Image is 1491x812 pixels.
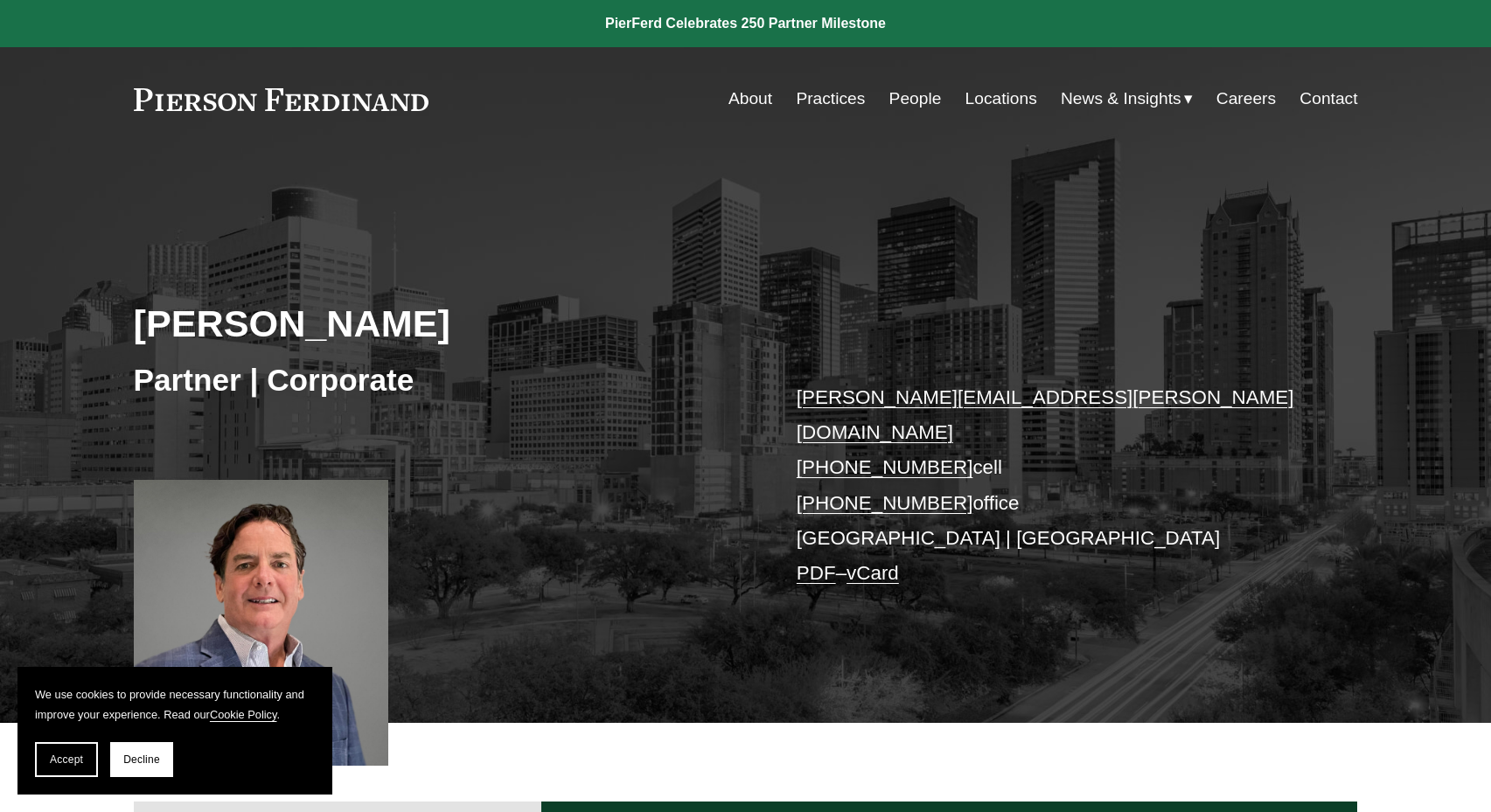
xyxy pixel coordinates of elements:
a: About [728,82,772,115]
a: folder dropdown [1061,82,1193,115]
a: Contact [1299,82,1357,115]
a: Locations [965,82,1037,115]
button: Decline [110,742,173,777]
section: Cookie banner [17,667,332,795]
p: cell office [GEOGRAPHIC_DATA] | [GEOGRAPHIC_DATA] – [797,380,1306,592]
a: Practices [796,82,865,115]
span: Accept [50,753,83,766]
h3: Partner | Corporate [134,361,746,399]
button: Accept [35,742,98,777]
a: Cookie Policy [210,708,277,721]
p: We use cookies to provide necessary functionality and improve your experience. Read our . [35,684,315,725]
span: News & Insights [1061,84,1181,115]
a: People [889,82,942,115]
h2: [PERSON_NAME] [134,301,746,346]
a: Careers [1216,82,1276,115]
a: [PERSON_NAME][EMAIL_ADDRESS][PERSON_NAME][DOMAIN_NAME] [797,386,1294,443]
a: [PHONE_NUMBER] [797,456,973,478]
span: Decline [123,753,160,766]
a: [PHONE_NUMBER] [797,492,973,514]
a: vCard [847,562,899,584]
a: PDF [797,562,836,584]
